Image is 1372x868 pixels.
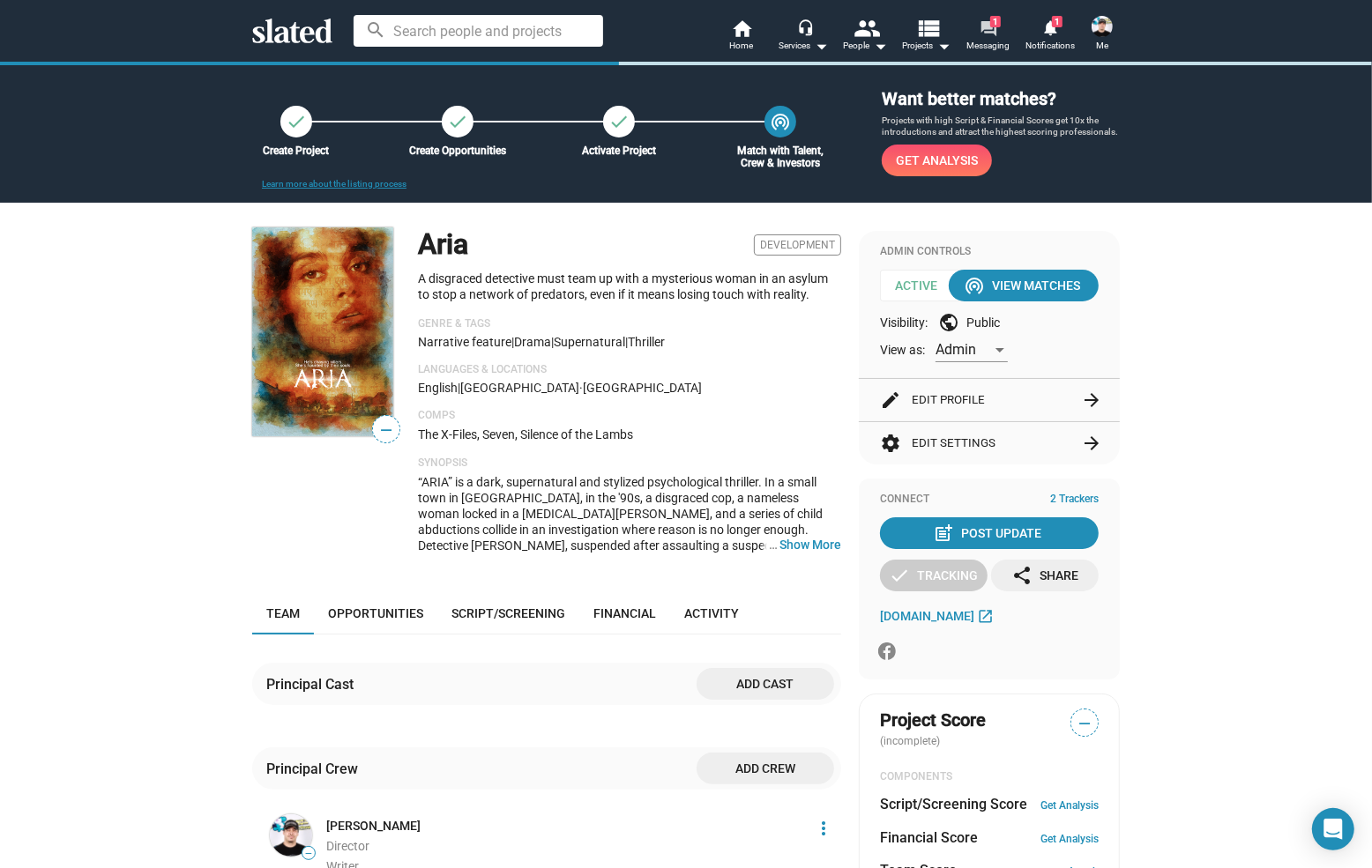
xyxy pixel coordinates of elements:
[843,35,887,56] div: People
[880,422,1099,464] button: Edit Settings
[880,493,1099,507] div: Connect
[880,389,901,411] mat-icon: edit
[934,523,955,544] mat-icon: post_add
[252,592,314,634] a: Team
[958,18,1019,56] a: 1Messaging
[1052,16,1063,27] span: 1
[882,87,1120,111] h3: Want better matches?
[880,708,986,732] span: Project Score
[949,270,1099,301] button: View Matches
[880,379,1099,421] button: Edit Profile
[593,606,656,620] span: Financial
[697,753,834,784] button: Add crew
[880,605,998,627] a: [DOMAIN_NAME]
[437,592,579,634] a: Script/Screening
[328,606,423,620] span: Opportunities
[882,115,1120,138] p: Projects with high Script & Financial Scores get 10x the introductions and attract the highest sc...
[451,606,565,620] span: Script/Screening
[1040,833,1099,845] a: Get Analysis
[880,770,1099,784] div: COMPONENTS
[1096,35,1108,56] span: Me
[608,111,630,132] mat-icon: check
[262,179,406,189] a: Learn more about the listing process
[238,145,354,157] div: Create Project
[731,18,752,39] mat-icon: home
[936,341,976,358] span: Admin
[813,818,834,839] mat-icon: more_vert
[628,335,665,349] span: Thriller
[326,818,421,835] a: [PERSON_NAME]
[460,381,579,395] span: [GEOGRAPHIC_DATA]
[880,735,943,747] span: (incomplete)
[418,409,841,423] p: Comps
[252,227,393,436] img: Aria
[1011,560,1078,591] div: Share
[937,517,1042,549] div: Post Update
[561,145,677,157] div: Activate Project
[754,234,841,256] span: Development
[934,35,955,56] mat-icon: arrow_drop_down
[770,111,791,132] mat-icon: wifi_tethering
[880,245,1099,259] div: Admin Controls
[1081,389,1102,411] mat-icon: arrow_forward
[882,145,992,176] a: Get Analysis
[458,381,460,395] span: |
[418,381,458,395] span: English
[890,565,911,586] mat-icon: check
[603,106,635,137] button: Activate Project
[418,456,841,471] p: Synopsis
[418,317,841,331] p: Genre & Tags
[1041,19,1058,35] mat-icon: notifications
[1019,18,1081,56] a: 1Notifications
[880,517,1099,549] button: Post Update
[977,607,994,624] mat-icon: open_in_new
[1025,35,1075,56] span: Notifications
[772,18,834,56] button: Services
[869,35,891,56] mat-icon: arrow_drop_down
[722,145,839,169] div: Match with Talent, Crew & Investors
[938,312,959,333] mat-icon: public
[810,35,831,56] mat-icon: arrow_drop_down
[916,15,942,41] mat-icon: view_list
[779,35,828,56] div: Services
[373,419,399,441] span: —
[286,111,307,132] mat-icon: check
[442,106,473,137] a: Create Opportunities
[684,606,739,620] span: Activity
[1071,712,1098,735] span: —
[1081,12,1123,58] button: Kevin EnhartMe
[697,668,834,700] button: Add cast
[964,275,985,296] mat-icon: wifi_tethering
[896,145,978,176] span: Get Analysis
[896,18,958,56] button: Projects
[880,342,925,359] span: View as:
[418,226,468,263] h1: Aria
[730,35,754,56] span: Home
[779,537,841,553] button: …Show More
[880,795,1027,813] dt: Script/Screening Score
[418,335,511,349] span: Narrative feature
[991,560,1099,591] button: Share
[314,592,437,634] a: Opportunities
[797,19,813,35] mat-icon: headset_mic
[266,760,365,778] div: Principal Crew
[354,15,603,47] input: Search people and projects
[711,668,820,700] span: Add cast
[418,427,841,443] p: The X-Files, Seven, Silence of the Lambs
[551,335,554,349] span: |
[579,381,583,395] span: ·
[326,839,369,853] span: Director
[418,363,841,377] p: Languages & Locations
[670,592,753,634] a: Activity
[980,19,996,36] mat-icon: forum
[266,606,300,620] span: Team
[1011,565,1033,586] mat-icon: share
[418,475,841,695] span: “ARIA” is a dark, supernatural and stylized psychological thriller. In a small town in [GEOGRAPHI...
[903,35,951,56] span: Projects
[1081,433,1102,454] mat-icon: arrow_forward
[967,35,1010,56] span: Messaging
[711,753,820,784] span: Add crew
[554,335,625,349] span: Supernatural
[711,18,772,56] a: Home
[1050,493,1099,507] span: 2 Trackers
